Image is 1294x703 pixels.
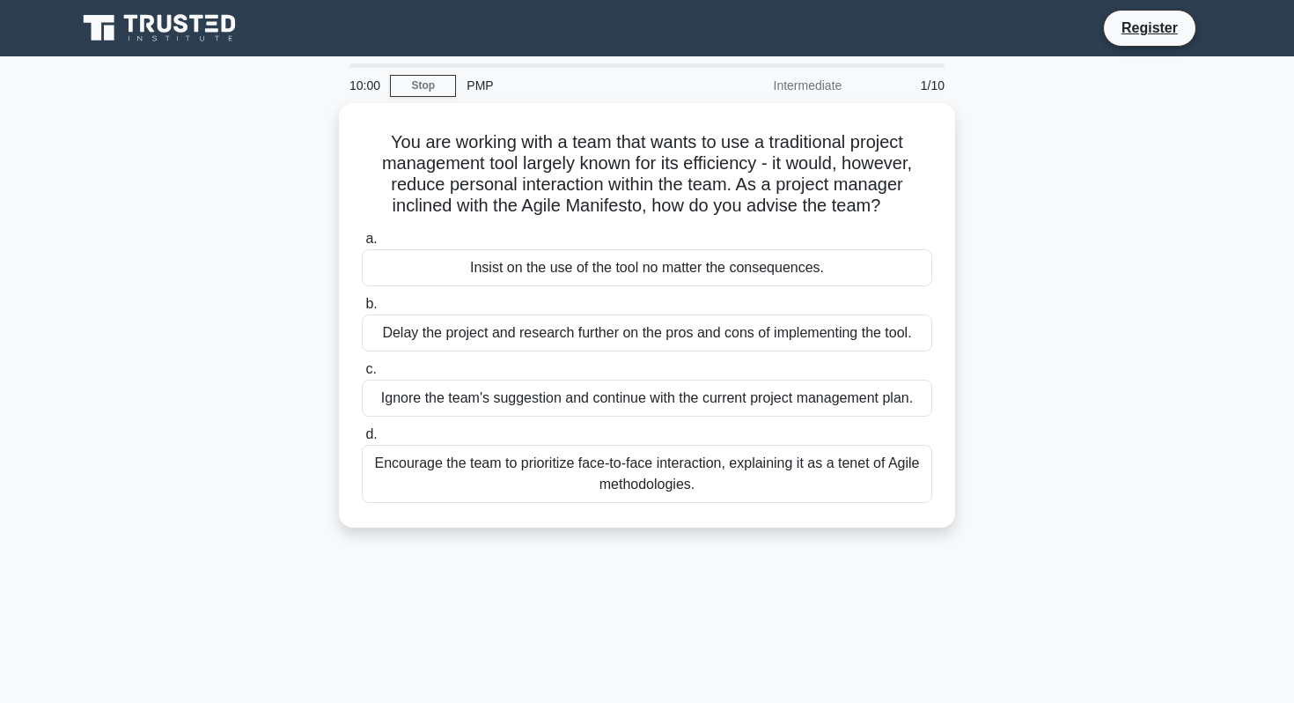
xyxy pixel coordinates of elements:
[365,361,376,376] span: c.
[456,68,698,103] div: PMP
[339,68,390,103] div: 10:00
[362,380,932,417] div: Ignore the team's suggestion and continue with the current project management plan.
[852,68,955,103] div: 1/10
[362,314,932,351] div: Delay the project and research further on the pros and cons of implementing the tool.
[362,249,932,286] div: Insist on the use of the tool no matter the consequences.
[390,75,456,97] a: Stop
[360,131,934,218] h5: You are working with a team that wants to use a traditional project management tool largely known...
[365,426,377,441] span: d.
[365,296,377,311] span: b.
[1111,17,1188,39] a: Register
[698,68,852,103] div: Intermediate
[365,231,377,246] span: a.
[362,445,932,503] div: Encourage the team to prioritize face-to-face interaction, explaining it as a tenet of Agile meth...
